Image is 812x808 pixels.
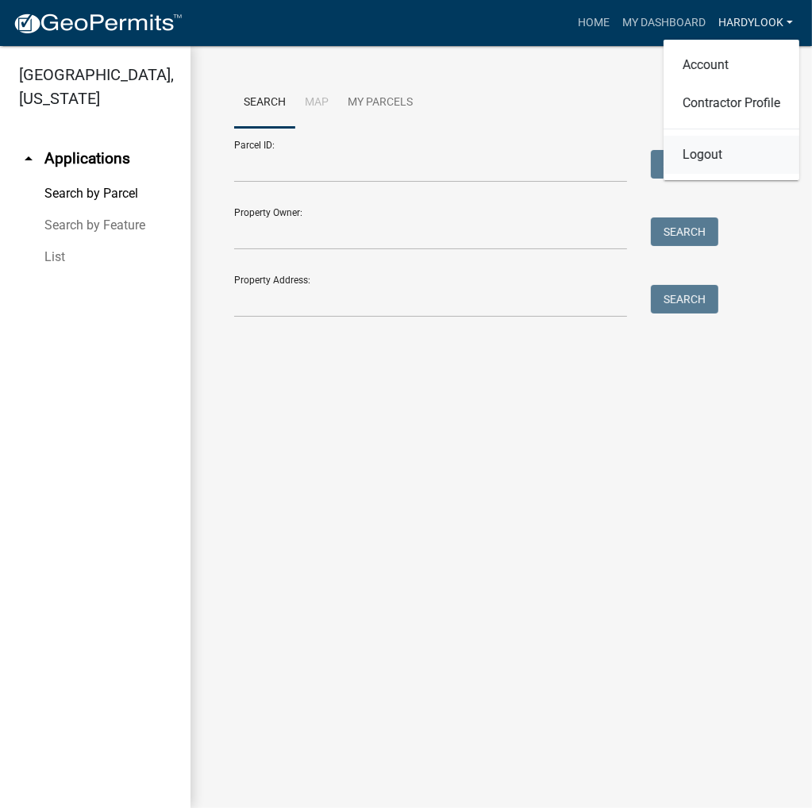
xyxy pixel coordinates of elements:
[651,285,718,314] button: Search
[712,8,799,38] a: hardylook
[664,136,799,174] a: Logout
[651,217,718,246] button: Search
[338,78,422,129] a: My Parcels
[664,46,799,84] a: Account
[571,8,616,38] a: Home
[664,40,799,180] div: hardylook
[651,150,718,179] button: Search
[234,78,295,129] a: Search
[19,149,38,168] i: arrow_drop_up
[616,8,712,38] a: My Dashboard
[664,84,799,122] a: Contractor Profile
